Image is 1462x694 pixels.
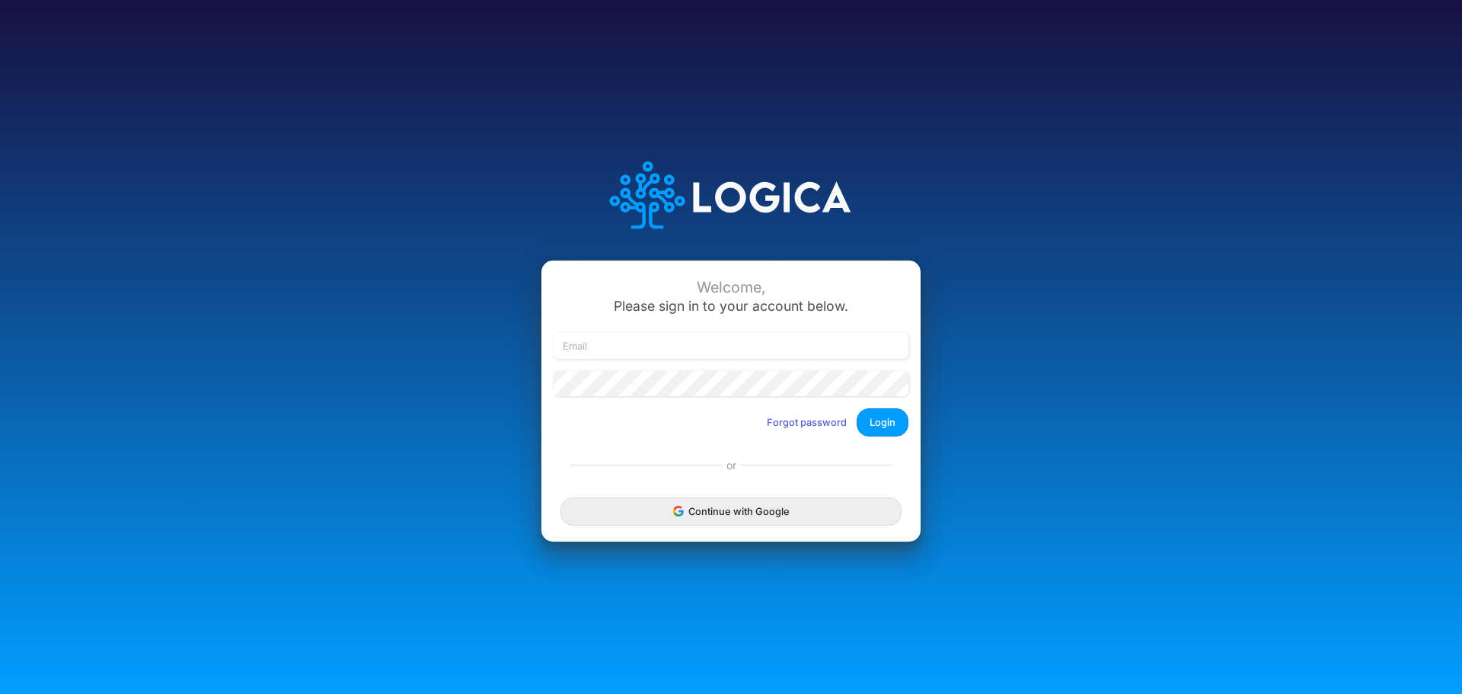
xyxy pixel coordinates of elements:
[857,408,908,437] button: Login
[757,410,857,435] button: Forgot password
[554,333,908,359] input: Email
[554,279,908,296] div: Welcome,
[560,497,902,526] button: Continue with Google
[614,298,848,314] span: Please sign in to your account below.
